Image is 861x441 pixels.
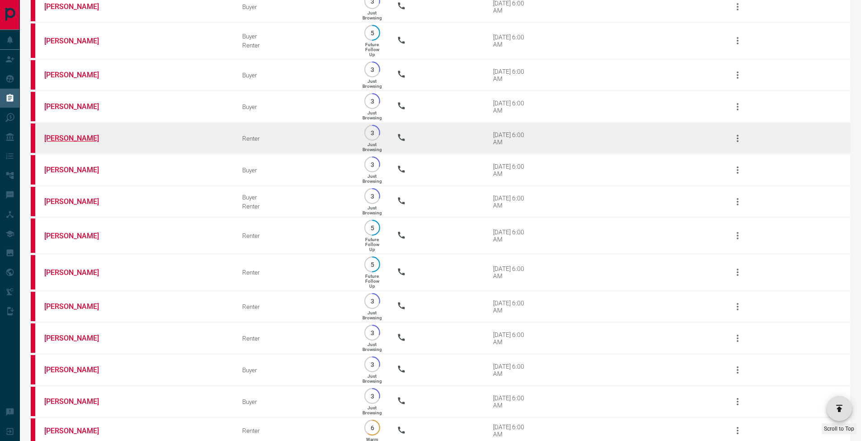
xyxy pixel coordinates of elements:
[31,255,35,289] div: property.ca
[369,98,376,104] p: 3
[44,102,112,111] a: [PERSON_NAME]
[242,135,348,142] div: Renter
[242,366,348,374] div: Buyer
[44,37,112,45] a: [PERSON_NAME]
[31,187,35,216] div: property.ca
[242,269,348,276] div: Renter
[362,10,382,20] p: Just Browsing
[44,334,112,342] a: [PERSON_NAME]
[242,232,348,239] div: Renter
[242,335,348,342] div: Renter
[493,68,532,82] div: [DATE] 6:00 AM
[493,331,532,346] div: [DATE] 6:00 AM
[365,237,379,252] p: Future Follow Up
[44,71,112,79] a: [PERSON_NAME]
[242,42,348,49] div: Renter
[493,163,532,177] div: [DATE] 6:00 AM
[44,365,112,374] a: [PERSON_NAME]
[493,33,532,48] div: [DATE] 6:00 AM
[369,261,376,268] p: 5
[31,292,35,321] div: property.ca
[362,310,382,320] p: Just Browsing
[44,268,112,277] a: [PERSON_NAME]
[31,155,35,185] div: property.ca
[493,299,532,314] div: [DATE] 6:00 AM
[493,194,532,209] div: [DATE] 6:00 AM
[369,393,376,399] p: 3
[31,60,35,90] div: property.ca
[242,398,348,405] div: Buyer
[242,3,348,10] div: Buyer
[242,427,348,434] div: Renter
[824,426,854,432] span: Scroll to Top
[369,161,376,168] p: 3
[44,197,112,206] a: [PERSON_NAME]
[493,423,532,438] div: [DATE] 6:00 AM
[362,142,382,152] p: Just Browsing
[362,174,382,184] p: Just Browsing
[242,71,348,79] div: Buyer
[493,265,532,280] div: [DATE] 6:00 AM
[31,387,35,416] div: property.ca
[242,303,348,310] div: Renter
[44,427,112,435] a: [PERSON_NAME]
[362,405,382,415] p: Just Browsing
[493,131,532,146] div: [DATE] 6:00 AM
[44,397,112,406] a: [PERSON_NAME]
[369,298,376,304] p: 3
[242,194,348,201] div: Buyer
[369,193,376,199] p: 3
[31,24,35,58] div: property.ca
[362,79,382,89] p: Just Browsing
[362,110,382,120] p: Just Browsing
[493,228,532,243] div: [DATE] 6:00 AM
[369,129,376,136] p: 3
[369,66,376,73] p: 3
[369,29,376,36] p: 5
[44,232,112,240] a: [PERSON_NAME]
[44,302,112,311] a: [PERSON_NAME]
[369,329,376,336] p: 3
[362,205,382,215] p: Just Browsing
[242,203,348,210] div: Renter
[31,218,35,253] div: property.ca
[44,2,112,11] a: [PERSON_NAME]
[242,33,348,40] div: Buyer
[493,100,532,114] div: [DATE] 6:00 AM
[31,355,35,384] div: property.ca
[31,123,35,153] div: property.ca
[365,42,379,57] p: Future Follow Up
[44,134,112,142] a: [PERSON_NAME]
[362,374,382,384] p: Just Browsing
[365,274,379,289] p: Future Follow Up
[44,166,112,174] a: [PERSON_NAME]
[493,363,532,377] div: [DATE] 6:00 AM
[369,424,376,431] p: 6
[242,166,348,174] div: Buyer
[493,394,532,409] div: [DATE] 6:00 AM
[31,92,35,121] div: property.ca
[362,342,382,352] p: Just Browsing
[31,323,35,353] div: property.ca
[242,103,348,110] div: Buyer
[369,224,376,231] p: 5
[369,361,376,368] p: 3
